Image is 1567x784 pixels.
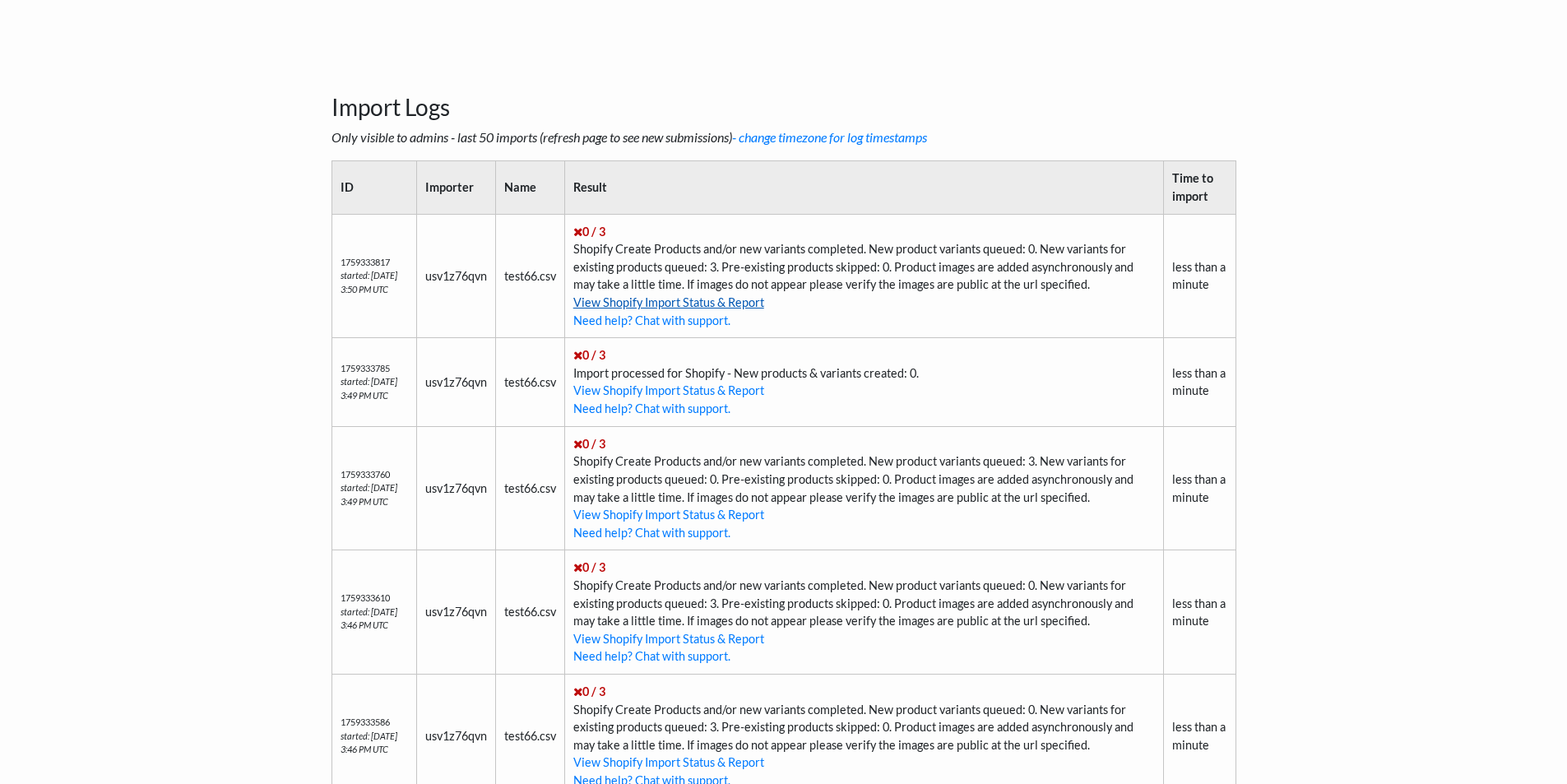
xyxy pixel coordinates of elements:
[573,401,730,415] a: Need help? Chat with support.
[331,550,416,675] td: 1759333610
[573,560,605,574] span: 0 / 3
[573,632,764,646] a: View Shopify Import Status & Report
[331,53,1236,122] h3: Import Logs
[564,550,1163,675] td: Shopify Create Products and/or new variants completed. New product variants queued: 0. New varian...
[564,338,1163,426] td: Import processed for Shopify - New products & variants created: 0.
[573,295,764,309] a: View Shopify Import Status & Report
[495,161,564,214] th: Name
[331,338,416,426] td: 1759333785
[416,214,495,338] td: usv1z76qvn
[564,161,1163,214] th: Result
[331,426,416,550] td: 1759333760
[1163,550,1236,675] td: less than a minute
[416,161,495,214] th: Importer
[341,376,397,401] i: started: [DATE] 3:49 PM UTC
[573,437,605,451] span: 0 / 3
[495,426,564,550] td: test66.csv
[564,426,1163,550] td: Shopify Create Products and/or new variants completed. New product variants queued: 3. New varian...
[1163,338,1236,426] td: less than a minute
[573,649,730,663] a: Need help? Chat with support.
[331,129,927,145] i: Only visible to admins - last 50 imports (refresh page to see new submissions)
[573,348,605,362] span: 0 / 3
[341,606,397,631] i: started: [DATE] 3:46 PM UTC
[495,338,564,426] td: test66.csv
[564,214,1163,338] td: Shopify Create Products and/or new variants completed. New product variants queued: 0. New varian...
[331,214,416,338] td: 1759333817
[341,482,397,507] i: started: [DATE] 3:49 PM UTC
[732,129,927,145] a: - change timezone for log timestamps
[416,426,495,550] td: usv1z76qvn
[573,225,605,239] span: 0 / 3
[573,313,730,327] a: Need help? Chat with support.
[495,214,564,338] td: test66.csv
[573,508,764,522] a: View Shopify Import Status & Report
[416,550,495,675] td: usv1z76qvn
[1163,426,1236,550] td: less than a minute
[1163,161,1236,214] th: Time to import
[573,755,764,769] a: View Shopify Import Status & Report
[495,550,564,675] td: test66.csv
[573,383,764,397] a: View Shopify Import Status & Report
[1163,214,1236,338] td: less than a minute
[416,338,495,426] td: usv1z76qvn
[341,731,397,755] i: started: [DATE] 3:46 PM UTC
[331,161,416,214] th: ID
[573,684,605,698] span: 0 / 3
[573,526,730,540] a: Need help? Chat with support.
[341,270,397,295] i: started: [DATE] 3:50 PM UTC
